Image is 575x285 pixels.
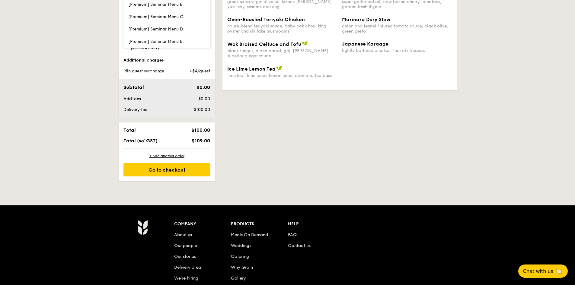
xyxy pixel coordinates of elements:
[123,163,210,176] div: Go to checkout
[123,107,147,112] span: Delivery fee
[196,84,210,90] span: $0.00
[174,243,197,248] a: Our people
[174,276,198,281] a: We’re hiring
[227,17,305,22] span: Oven-Roasted Teriyaki Chicken
[276,66,282,71] img: icon-vegan.f8ff3823.svg
[227,24,337,34] div: house-blend teriyaki sauce, baby bok choy, king oyster and shiitake mushrooms
[123,96,141,101] span: Add-ons
[288,220,345,228] div: Help
[231,265,253,270] a: Why Grain
[231,232,268,237] a: Meals On Demand
[288,243,311,248] a: Contact us
[123,57,210,63] div: Additional charges
[231,220,288,228] div: Products
[128,2,182,7] span: [Premium] Seminar Menu B
[194,107,210,112] span: $100.00
[227,41,301,47] span: Wok Braised Celtuce and Tofu
[123,127,136,133] span: Total
[288,232,297,237] a: FAQ
[128,14,184,19] span: [Premium] Seminar Menu C
[342,48,452,53] div: lightly battered chicken, thai chilli sauce
[191,127,210,133] span: $100.00
[123,68,164,74] span: Min guest surcharge
[227,66,276,72] span: Ice Lime Lemon Tea
[302,41,308,46] img: icon-vegan.f8ff3823.svg
[227,73,337,78] div: lime leaf, lime juice, lemon juice, aromatic tea base
[231,276,246,281] a: Gallery
[123,84,144,90] span: Subtotal
[174,232,192,237] a: About us
[192,138,210,144] span: $109.00
[123,154,210,158] div: + Add another order
[128,27,183,32] span: [Premium] Seminar Menu D
[174,220,231,228] div: Company
[137,220,148,235] img: AYc88T3wAAAABJRU5ErkJggg==
[198,96,210,101] span: $0.00
[174,265,201,270] a: Delivery area
[174,254,196,259] a: Our stories
[128,39,182,44] span: [Premium] Seminar Menu E
[231,254,249,259] a: Catering
[131,46,159,50] span: ($33.68 w/ GST)
[342,41,388,47] span: Japanese Karaage
[123,138,158,144] span: Total (w/ GST)
[518,264,568,278] button: Chat with us🦙
[227,48,337,59] div: black fungus, diced carrot, goji [PERSON_NAME], superior ginger sauce
[342,24,452,34] div: onion and fennel-infused tomato sauce, black olive, green pesto
[523,268,553,274] span: Chat with us
[189,68,210,74] span: +$4/guest
[342,17,390,22] span: Marinara Dory Stew
[556,268,563,275] span: 🦙
[231,243,251,248] a: Weddings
